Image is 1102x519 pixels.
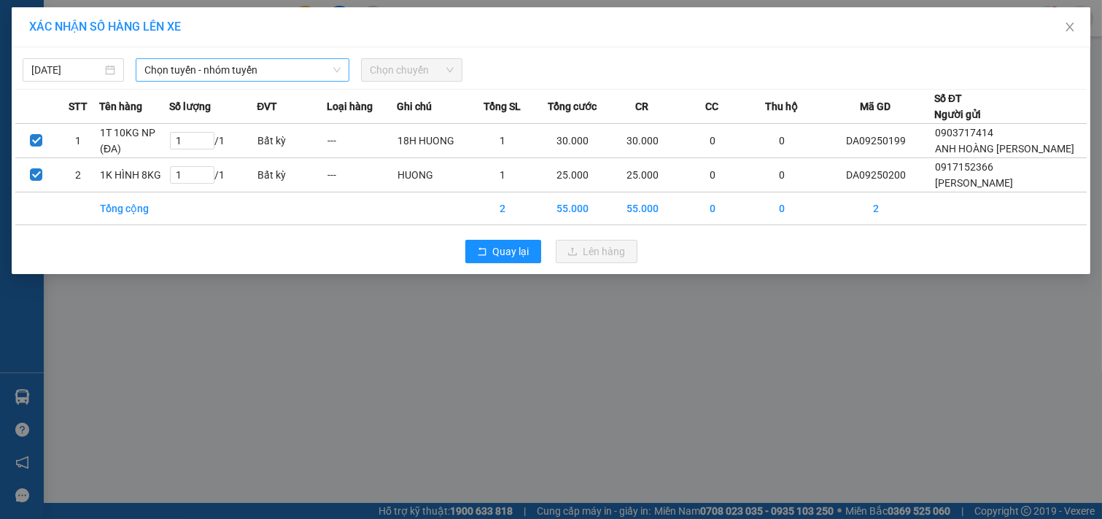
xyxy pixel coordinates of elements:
span: XÁC NHẬN SỐ HÀNG LÊN XE [29,20,181,34]
td: --- [327,158,397,192]
span: Số lượng [169,98,211,114]
td: 55.000 [538,192,608,225]
td: 30.000 [608,124,678,158]
div: Số ĐT Người gửi [934,90,981,122]
span: Thu hộ [765,98,798,114]
td: Bất kỳ [257,158,327,192]
span: 0903717414 [935,127,993,138]
td: --- [327,124,397,158]
span: 0917152366 [935,161,993,173]
span: down [333,66,341,74]
td: 30.000 [538,124,608,158]
div: [PERSON_NAME] [12,30,129,47]
td: 25.000 [538,158,608,192]
span: ĐVT [257,98,277,114]
span: Tổng SL [484,98,521,114]
button: uploadLên hàng [556,240,637,263]
td: Tổng cộng [99,192,169,225]
td: HUONG [397,158,468,192]
span: [PERSON_NAME] [935,177,1013,189]
span: Loại hàng [327,98,373,114]
td: 0 [678,158,748,192]
td: 0 [747,192,817,225]
td: 2 [467,192,538,225]
button: rollbackQuay lại [465,240,541,263]
td: 1 [467,124,538,158]
td: 1 [467,158,538,192]
td: DA09250199 [817,124,934,158]
div: Trạm Đông Á [12,12,129,30]
td: / 1 [169,124,257,158]
span: Nhận: [139,12,174,28]
td: Bất kỳ [257,124,327,158]
div: 25.000 [11,92,131,141]
div: [GEOGRAPHIC_DATA] [139,12,287,45]
td: 0 [747,158,817,192]
td: / 1 [169,158,257,192]
td: 55.000 [608,192,678,225]
td: 1K HÌNH 8KG [99,158,169,192]
span: Chọn chuyến [370,59,454,81]
td: 0 [678,192,748,225]
span: Tên hàng [99,98,142,114]
input: 12/09/2025 [31,62,102,78]
span: Tổng cước [548,98,597,114]
div: HỮU TÍN [139,45,287,63]
button: Close [1049,7,1090,48]
span: Ghi chú [397,98,432,114]
span: Chọn tuyến - nhóm tuyến [144,59,341,81]
span: close [1064,21,1076,33]
span: Đã [PERSON_NAME] : [11,92,114,123]
span: ANH HOÀNG [PERSON_NAME] [935,143,1074,155]
span: Gửi: [12,14,35,29]
td: 2 [57,158,98,192]
td: DA09250200 [817,158,934,192]
td: 18H HUONG [397,124,468,158]
span: Mã GD [860,98,890,114]
td: 0 [747,124,817,158]
td: 1T 10KG NP (ĐA) [99,124,169,158]
span: rollback [477,246,487,258]
span: CR [635,98,648,114]
span: CC [705,98,718,114]
td: 1 [57,124,98,158]
span: STT [69,98,88,114]
td: 2 [817,192,934,225]
td: 25.000 [608,158,678,192]
span: Quay lại [493,243,529,259]
td: 0 [678,124,748,158]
